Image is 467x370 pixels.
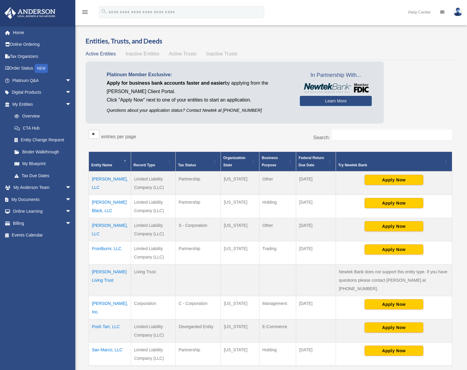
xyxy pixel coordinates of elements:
span: Entity Name [91,163,112,167]
td: C - Corporation [175,296,221,319]
td: [US_STATE] [221,171,259,195]
a: Billingarrow_drop_down [4,217,80,229]
th: Record Type: Activate to sort [131,152,176,172]
td: Living Trust [131,265,176,296]
td: [US_STATE] [221,319,259,343]
button: Apply Now [365,198,423,208]
a: Learn More [300,96,372,106]
img: User Pic [453,8,462,16]
td: Disregarded Entity [175,319,221,343]
span: Active Entities [86,51,116,56]
span: In Partnership With... [300,71,372,80]
a: Tax Organizers [4,50,80,62]
button: Apply Now [365,221,423,231]
td: [PERSON_NAME], LLC [89,171,131,195]
a: Digital Productsarrow_drop_down [4,86,80,99]
a: My Blueprint [8,158,77,170]
a: Binder Walkthrough [8,146,77,158]
p: Questions about your application status? Contact Newtek at [PHONE_NUMBER] [107,107,291,114]
td: Frontburnr, LLC [89,241,131,265]
span: Record Type [133,163,155,167]
td: [US_STATE] [221,195,259,218]
a: Overview [8,110,74,122]
span: Inactive Trusts [206,51,237,56]
img: Anderson Advisors Platinum Portal [3,7,57,19]
span: arrow_drop_down [65,86,77,99]
a: Online Learningarrow_drop_down [4,205,80,218]
th: Entity Name: Activate to invert sorting [89,152,131,172]
td: [US_STATE] [221,218,259,241]
td: Limited Liability Company (LLC) [131,241,176,265]
button: Apply Now [365,346,423,356]
td: [PERSON_NAME] Black, LLC [89,195,131,218]
td: Holding [259,343,296,366]
a: Entity Change Request [8,134,77,146]
button: Apply Now [365,244,423,255]
div: Try Newtek Bank [338,161,443,169]
td: Limited Liability Company (LLC) [131,195,176,218]
td: Limited Liability Company (LLC) [131,218,176,241]
a: CTA Hub [8,122,77,134]
span: Federal Return Due Date [299,156,324,167]
a: Home [4,27,80,39]
th: Business Purpose: Activate to sort [259,152,296,172]
td: Partnership [175,343,221,366]
td: [DATE] [296,195,336,218]
span: arrow_drop_down [65,205,77,218]
button: Apply Now [365,175,423,185]
td: Newtek Bank does not support this entity type. If you have questions please contact [PERSON_NAME]... [336,265,452,296]
td: Limited Liability Company (LLC) [131,171,176,195]
i: menu [81,8,89,16]
td: S - Corporation [175,218,221,241]
span: arrow_drop_down [65,74,77,87]
span: arrow_drop_down [65,98,77,111]
p: by applying from the [PERSON_NAME] Client Portal. [107,79,291,96]
p: Click "Apply Now" next to one of your entities to start an application. [107,96,291,104]
span: Tax Status [178,163,196,167]
span: arrow_drop_down [65,193,77,206]
span: Apply for business bank accounts faster and easier [107,80,225,86]
td: Other [259,171,296,195]
h3: Entities, Trusts, and Deeds [86,36,455,46]
a: Tax Due Dates [8,170,77,182]
span: arrow_drop_down [65,217,77,230]
td: Partnership [175,241,221,265]
td: [PERSON_NAME] Living Trust [89,265,131,296]
p: Platinum Member Exclusive: [107,71,291,79]
td: Posh Tart, LLC [89,319,131,343]
td: San Marco, LLC [89,343,131,366]
a: My Documentsarrow_drop_down [4,193,80,205]
td: [PERSON_NAME], LLC [89,218,131,241]
td: Management [259,296,296,319]
span: Inactive Entities [126,51,159,56]
span: Business Purpose [262,156,278,167]
span: Organization State [223,156,245,167]
td: Holding [259,195,296,218]
th: Organization State: Activate to sort [221,152,259,172]
a: My Anderson Teamarrow_drop_down [4,182,80,194]
td: [DATE] [296,343,336,366]
td: Other [259,218,296,241]
span: arrow_drop_down [65,182,77,194]
a: Online Ordering [4,39,80,51]
td: [DATE] [296,171,336,195]
td: Trading [259,241,296,265]
label: entries per page [101,134,136,139]
td: Limited Liability Company (LLC) [131,319,176,343]
td: [US_STATE] [221,343,259,366]
div: NEW [35,64,48,73]
a: menu [81,11,89,16]
i: search [101,8,107,15]
th: Try Newtek Bank : Activate to sort [336,152,452,172]
th: Federal Return Due Date: Activate to sort [296,152,336,172]
td: Partnership [175,171,221,195]
td: [PERSON_NAME], Inc. [89,296,131,319]
img: NewtekBankLogoSM.png [303,83,369,93]
th: Tax Status: Activate to sort [175,152,221,172]
td: [DATE] [296,241,336,265]
td: E-Commerce [259,319,296,343]
button: Apply Now [365,299,423,309]
label: Search: [313,135,330,140]
td: Partnership [175,195,221,218]
button: Apply Now [365,322,423,333]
